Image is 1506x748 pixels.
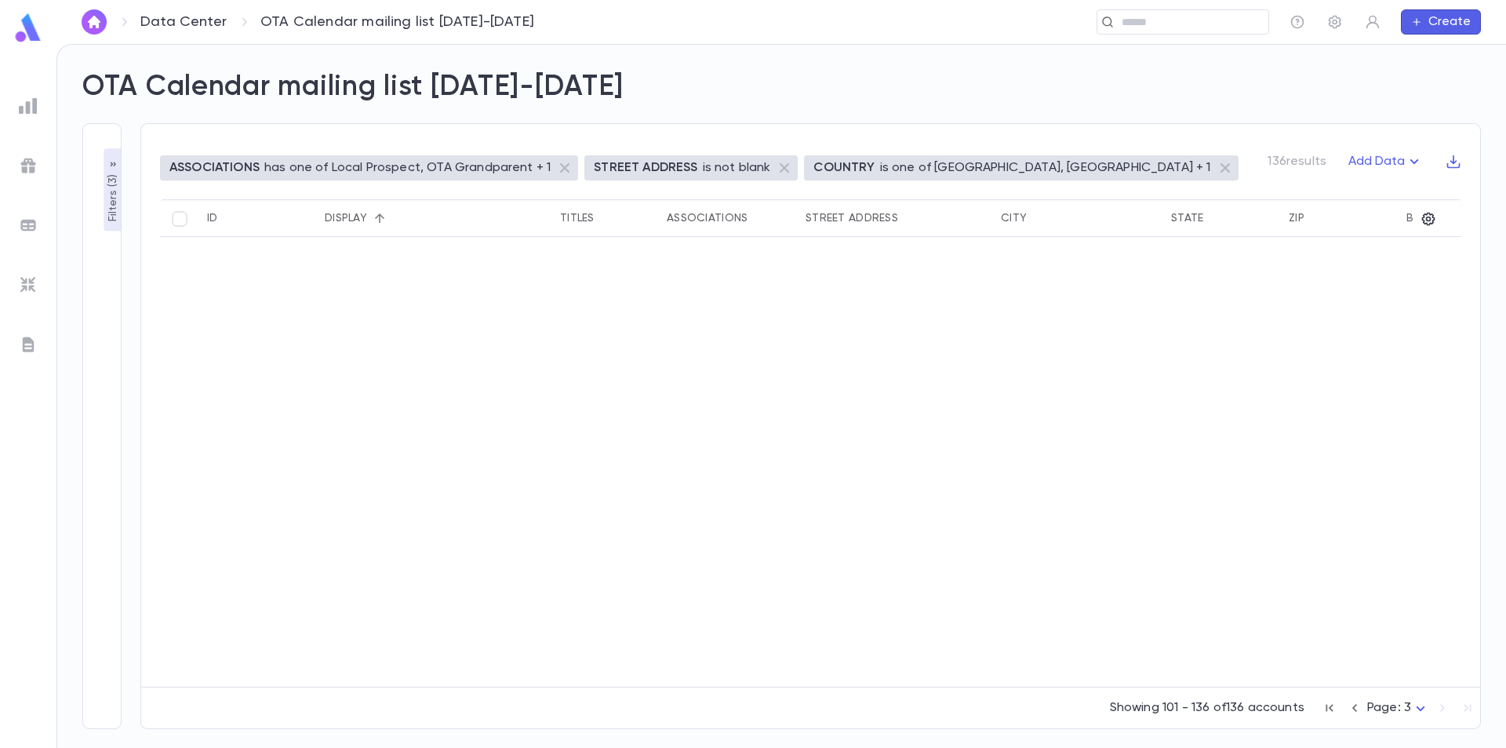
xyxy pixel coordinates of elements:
img: campaigns_grey.99e729a5f7ee94e3726e6486bddda8f1.svg [19,156,38,175]
img: reports_grey.c525e4749d1bce6a11f5fe2a8de1b229.svg [19,97,38,115]
p: 136 results [1268,154,1326,170]
p: is not blank [703,160,771,176]
img: imports_grey.530a8a0e642e233f2baf0ef88e8c9fcb.svg [19,275,38,294]
img: batches_grey.339ca447c9d9533ef1741baa751efc33.svg [19,216,38,235]
div: City [1001,212,1027,224]
p: is one of [GEOGRAPHIC_DATA], [GEOGRAPHIC_DATA] + 1 [880,160,1211,176]
button: Create [1401,9,1481,35]
div: STREET ADDRESSis not blank [584,155,798,181]
div: Street Address [806,212,898,224]
p: has one of Local Prospect, OTA Grandparent + 1 [264,160,551,176]
p: STREET ADDRESS [594,160,697,176]
div: Display [325,212,367,224]
button: Filters (3) [104,149,122,232]
img: home_white.a664292cf8c1dea59945f0da9f25487c.svg [85,16,104,28]
a: Data Center [140,13,227,31]
div: COUNTRYis one of [GEOGRAPHIC_DATA], [GEOGRAPHIC_DATA] + 1 [804,155,1238,181]
p: Showing 101 - 136 of 136 accounts [1110,700,1304,716]
div: Page: 3 [1367,696,1430,721]
p: COUNTRY [813,160,875,176]
img: logo [13,13,44,43]
p: ASSOCIATIONS [169,160,260,176]
p: OTA Calendar mailing list [DATE]-[DATE] [260,13,534,31]
button: Add Data [1339,149,1433,174]
img: letters_grey.7941b92b52307dd3b8a917253454ce1c.svg [19,335,38,354]
div: State [1171,212,1203,224]
div: Associations [667,212,748,224]
div: ID [207,212,218,224]
h2: OTA Calendar mailing list [DATE]-[DATE] [82,70,624,104]
div: Zip [1289,212,1304,224]
span: Page: 3 [1367,702,1411,714]
div: Titles [560,212,595,224]
p: Filters ( 3 ) [105,171,121,222]
div: ASSOCIATIONShas one of Local Prospect, OTA Grandparent + 1 [160,155,578,181]
button: Sort [367,206,392,231]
